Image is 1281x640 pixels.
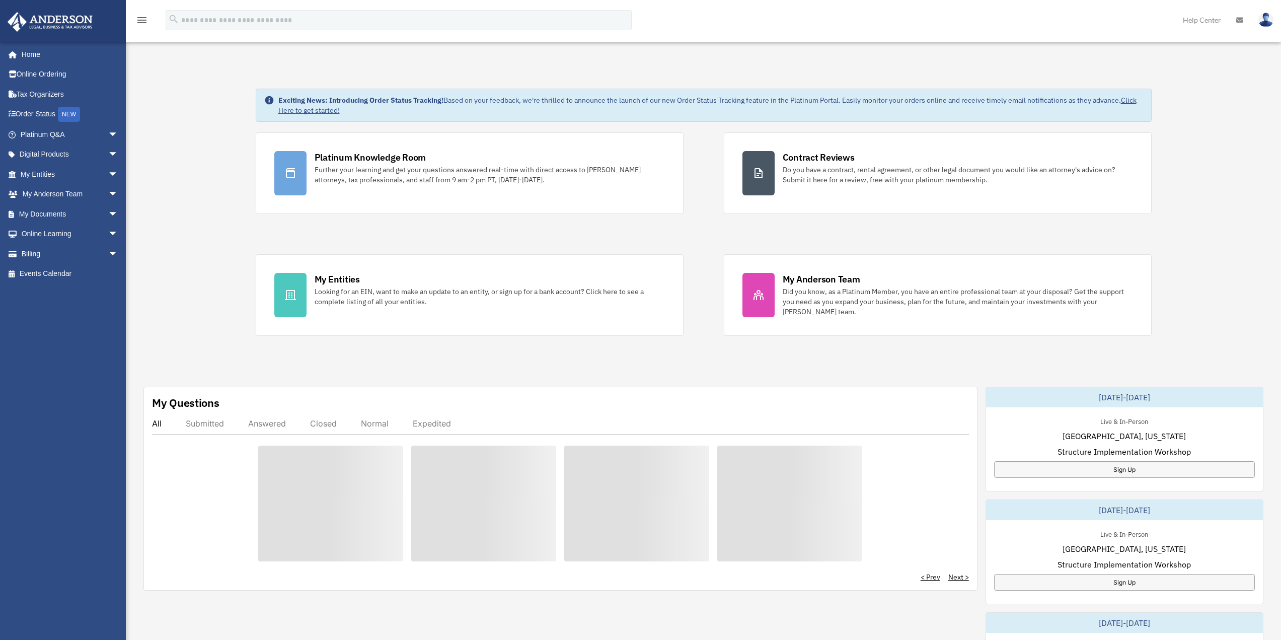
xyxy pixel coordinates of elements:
a: Online Ordering [7,64,133,85]
a: Contract Reviews Do you have a contract, rental agreement, or other legal document you would like... [724,132,1152,214]
span: arrow_drop_down [108,244,128,264]
a: Sign Up [994,461,1255,478]
span: arrow_drop_down [108,204,128,225]
a: Platinum Knowledge Room Further your learning and get your questions answered real-time with dire... [256,132,684,214]
span: Structure Implementation Workshop [1058,446,1191,458]
a: menu [136,18,148,26]
a: Events Calendar [7,264,133,284]
a: My Entitiesarrow_drop_down [7,164,133,184]
span: [GEOGRAPHIC_DATA], [US_STATE] [1063,543,1186,555]
span: arrow_drop_down [108,184,128,205]
div: Do you have a contract, rental agreement, or other legal document you would like an attorney's ad... [783,165,1133,185]
img: User Pic [1258,13,1273,27]
a: My Documentsarrow_drop_down [7,204,133,224]
i: menu [136,14,148,26]
div: Normal [361,418,389,429]
a: My Anderson Team Did you know, as a Platinum Member, you have an entire professional team at your... [724,254,1152,336]
span: arrow_drop_down [108,164,128,185]
div: [DATE]-[DATE] [986,500,1263,520]
a: Order StatusNEW [7,104,133,125]
span: arrow_drop_down [108,124,128,145]
div: Closed [310,418,337,429]
div: Contract Reviews [783,151,855,164]
div: Further your learning and get your questions answered real-time with direct access to [PERSON_NAM... [315,165,665,185]
div: Based on your feedback, we're thrilled to announce the launch of our new Order Status Tracking fe... [278,95,1143,115]
div: Did you know, as a Platinum Member, you have an entire professional team at your disposal? Get th... [783,287,1133,317]
div: [DATE]-[DATE] [986,387,1263,407]
div: Looking for an EIN, want to make an update to an entity, or sign up for a bank account? Click her... [315,287,665,307]
a: My Anderson Teamarrow_drop_down [7,184,133,204]
span: Structure Implementation Workshop [1058,558,1191,571]
i: search [168,14,179,25]
div: My Anderson Team [783,273,860,286]
div: My Questions [152,395,219,410]
a: < Prev [921,572,940,582]
div: Submitted [186,418,224,429]
div: Expedited [413,418,451,429]
a: My Entities Looking for an EIN, want to make an update to an entity, or sign up for a bank accoun... [256,254,684,336]
div: Live & In-Person [1092,415,1156,426]
div: [DATE]-[DATE] [986,613,1263,633]
a: Tax Organizers [7,84,133,104]
div: NEW [58,107,80,122]
div: Live & In-Person [1092,528,1156,539]
div: All [152,418,162,429]
a: Platinum Q&Aarrow_drop_down [7,124,133,145]
a: Home [7,44,128,64]
a: Billingarrow_drop_down [7,244,133,264]
a: Next > [948,572,969,582]
span: arrow_drop_down [108,145,128,165]
a: Digital Productsarrow_drop_down [7,145,133,165]
div: Answered [248,418,286,429]
strong: Exciting News: Introducing Order Status Tracking! [278,96,443,105]
span: arrow_drop_down [108,224,128,245]
div: Platinum Knowledge Room [315,151,426,164]
img: Anderson Advisors Platinum Portal [5,12,96,32]
span: [GEOGRAPHIC_DATA], [US_STATE] [1063,430,1186,442]
div: My Entities [315,273,360,286]
a: Online Learningarrow_drop_down [7,224,133,244]
a: Click Here to get started! [278,96,1137,115]
a: Sign Up [994,574,1255,591]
